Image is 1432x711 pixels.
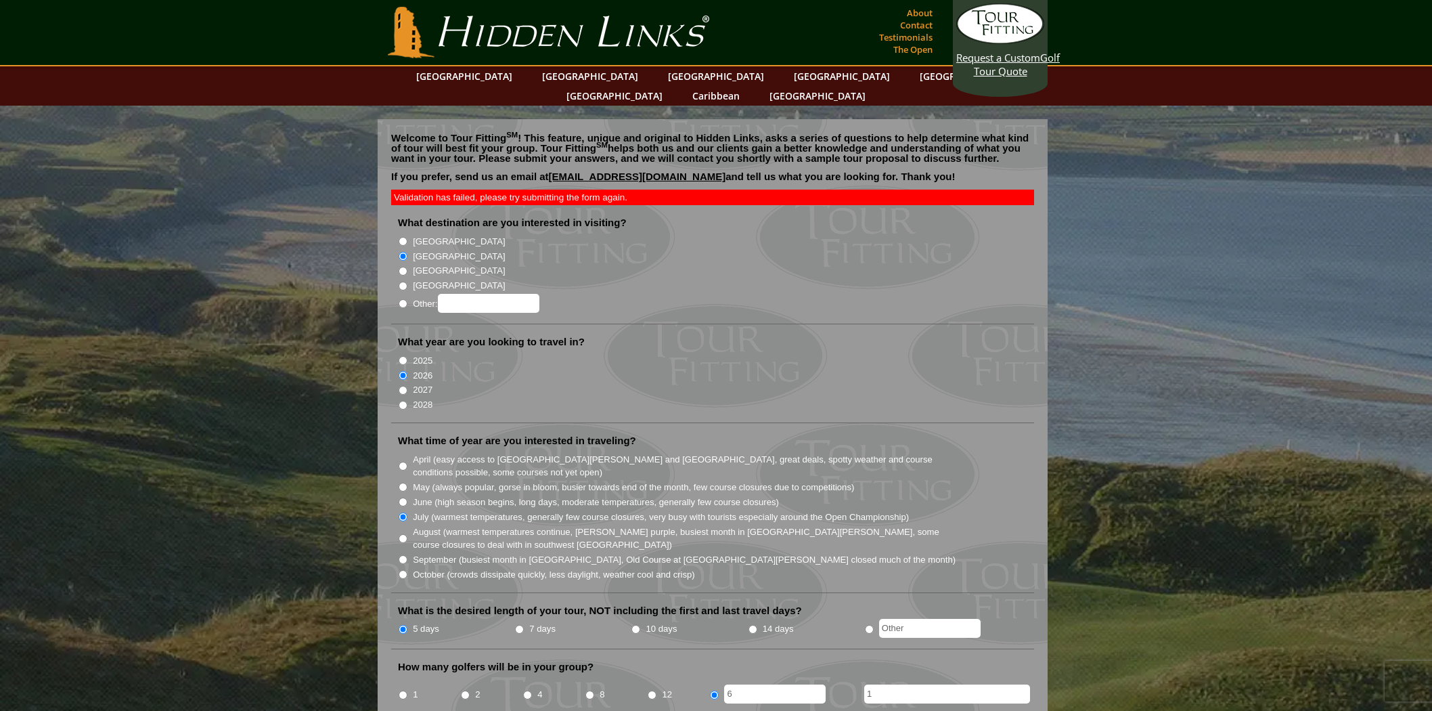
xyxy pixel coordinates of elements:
[413,688,418,702] label: 1
[413,553,956,567] label: September (busiest month in [GEOGRAPHIC_DATA], Old Course at [GEOGRAPHIC_DATA][PERSON_NAME] close...
[398,434,636,448] label: What time of year are you interested in traveling?
[475,688,480,702] label: 2
[537,688,542,702] label: 4
[413,279,505,293] label: [GEOGRAPHIC_DATA]
[413,525,957,552] label: August (warmest temperatures continue, [PERSON_NAME] purple, busiest month in [GEOGRAPHIC_DATA][P...
[529,622,556,636] label: 7 days
[413,354,432,368] label: 2025
[398,216,627,230] label: What destination are you interested in visiting?
[913,66,1023,86] a: [GEOGRAPHIC_DATA]
[686,86,746,106] a: Caribbean
[662,688,672,702] label: 12
[890,40,936,59] a: The Open
[864,685,1030,704] input: Additional non-golfers? Please specify #
[413,496,779,509] label: June (high season begins, long days, moderate temperatures, generally few course closures)
[956,51,1040,64] span: Request a Custom
[763,86,872,106] a: [GEOGRAPHIC_DATA]
[398,660,594,674] label: How many golfers will be in your group?
[724,685,826,704] input: Other
[549,171,726,182] a: [EMAIL_ADDRESS][DOMAIN_NAME]
[956,3,1044,78] a: Request a CustomGolf Tour Quote
[413,264,505,278] label: [GEOGRAPHIC_DATA]
[391,133,1034,163] p: Welcome to Tour Fitting ! This feature, unique and original to Hidden Links, asks a series of que...
[413,453,957,479] label: April (easy access to [GEOGRAPHIC_DATA][PERSON_NAME] and [GEOGRAPHIC_DATA], great deals, spotty w...
[413,398,432,412] label: 2028
[596,141,608,149] sup: SM
[646,622,677,636] label: 10 days
[763,622,794,636] label: 14 days
[391,190,1034,205] div: Validation has failed, please try submitting the form again.
[787,66,897,86] a: [GEOGRAPHIC_DATA]
[413,235,505,249] label: [GEOGRAPHIC_DATA]
[413,250,505,263] label: [GEOGRAPHIC_DATA]
[438,294,539,313] input: Other:
[897,16,936,35] a: Contact
[413,511,909,524] label: July (warmest temperatures, generally few course closures, very busy with tourists especially aro...
[413,369,432,383] label: 2026
[409,66,519,86] a: [GEOGRAPHIC_DATA]
[506,131,518,139] sup: SM
[535,66,645,86] a: [GEOGRAPHIC_DATA]
[398,335,585,349] label: What year are you looking to travel in?
[879,619,981,638] input: Other
[600,688,604,702] label: 8
[413,481,854,494] label: May (always popular, gorse in bloom, busier towards end of the month, few course closures due to ...
[903,3,936,22] a: About
[398,604,802,618] label: What is the desired length of your tour, NOT including the first and last travel days?
[413,294,539,313] label: Other:
[413,568,695,582] label: October (crowds dissipate quickly, less daylight, weather cool and crisp)
[560,86,669,106] a: [GEOGRAPHIC_DATA]
[413,622,439,636] label: 5 days
[391,171,1034,192] p: If you prefer, send us an email at and tell us what you are looking for. Thank you!
[661,66,771,86] a: [GEOGRAPHIC_DATA]
[413,383,432,397] label: 2027
[876,28,936,47] a: Testimonials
